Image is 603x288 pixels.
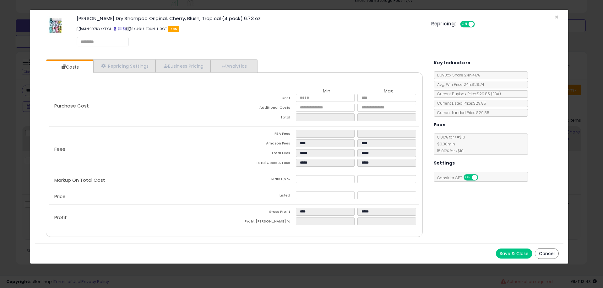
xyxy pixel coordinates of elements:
[434,101,486,106] span: Current Listed Price: $29.85
[434,82,484,87] span: Avg. Win Price 24h: $29.74
[47,16,65,35] img: 51XCqUPQ3kL._SL60_.jpg
[434,121,446,129] h5: Fees
[535,248,559,259] button: Cancel
[477,91,501,97] span: $29.85
[155,60,210,72] a: Business Pricing
[46,61,93,73] a: Costs
[49,178,234,183] p: Markup On Total Cost
[234,208,296,217] td: Gross Profit
[434,148,464,154] span: 15.00 % for > $10
[49,215,234,220] p: Profit
[461,22,469,27] span: ON
[234,149,296,159] td: Total Fees
[474,22,484,27] span: OFF
[296,88,357,94] th: Min
[234,175,296,185] td: Mark Up %
[431,21,456,26] h5: Repricing:
[234,191,296,201] td: Listed
[234,113,296,123] td: Total
[113,26,117,31] a: BuyBox page
[49,103,234,108] p: Purchase Cost
[434,72,480,78] span: BuyBox Share 24h: 48%
[477,175,487,180] span: OFF
[434,91,501,97] span: Current Buybox Price:
[234,104,296,113] td: Additional Costs
[234,94,296,104] td: Cost
[234,159,296,169] td: Total Costs & Fees
[434,159,455,167] h5: Settings
[434,59,470,67] h5: Key Indicators
[49,147,234,152] p: Fees
[122,26,126,31] a: Your listing only
[77,16,422,21] h3: [PERSON_NAME] Dry Shampoo Original, Cherry, Blush, Tropical (4 pack) 6.73 oz
[491,91,501,97] span: ( FBA )
[434,141,455,147] span: $0.30 min
[210,60,257,72] a: Analytics
[49,194,234,199] p: Price
[555,13,559,22] span: ×
[77,24,422,34] p: ASIN: B07KYXYFCH | SKU: 3U-T9UN-H0GT
[234,139,296,149] td: Amazon Fees
[357,88,419,94] th: Max
[434,134,465,154] span: 8.00 % for <= $10
[464,175,472,180] span: ON
[234,130,296,139] td: FBA Fees
[234,217,296,227] td: Profit [PERSON_NAME] %
[93,60,155,72] a: Repricing Settings
[118,26,122,31] a: All offer listings
[168,26,180,32] span: FBA
[496,249,532,259] button: Save & Close
[434,110,489,115] span: Current Landed Price: $29.85
[434,175,486,181] span: Consider CPT:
